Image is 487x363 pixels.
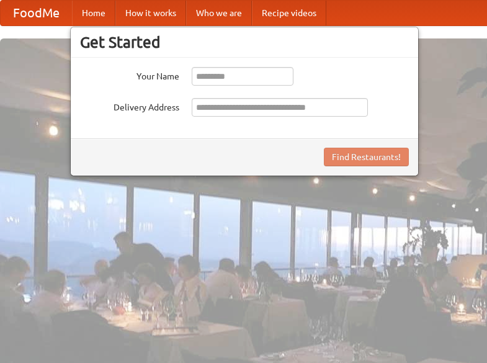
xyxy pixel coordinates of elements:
[324,148,409,166] button: Find Restaurants!
[252,1,326,25] a: Recipe videos
[80,33,409,52] h3: Get Started
[80,98,179,114] label: Delivery Address
[115,1,186,25] a: How it works
[1,1,72,25] a: FoodMe
[186,1,252,25] a: Who we are
[80,67,179,83] label: Your Name
[72,1,115,25] a: Home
